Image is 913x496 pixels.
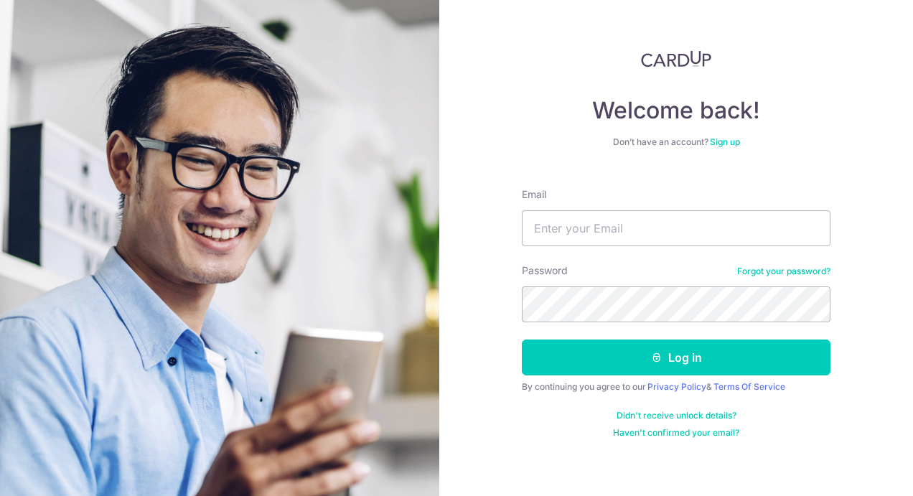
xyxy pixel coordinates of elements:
input: Enter your Email [522,210,830,246]
label: Email [522,187,546,202]
button: Log in [522,340,830,375]
a: Sign up [710,136,740,147]
a: Terms Of Service [713,381,785,392]
div: By continuing you agree to our & [522,381,830,393]
img: CardUp Logo [641,50,711,67]
div: Don’t have an account? [522,136,830,148]
a: Didn't receive unlock details? [617,410,736,421]
a: Haven't confirmed your email? [613,427,739,439]
label: Password [522,263,568,278]
h4: Welcome back! [522,96,830,125]
a: Forgot your password? [737,266,830,277]
a: Privacy Policy [647,381,706,392]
